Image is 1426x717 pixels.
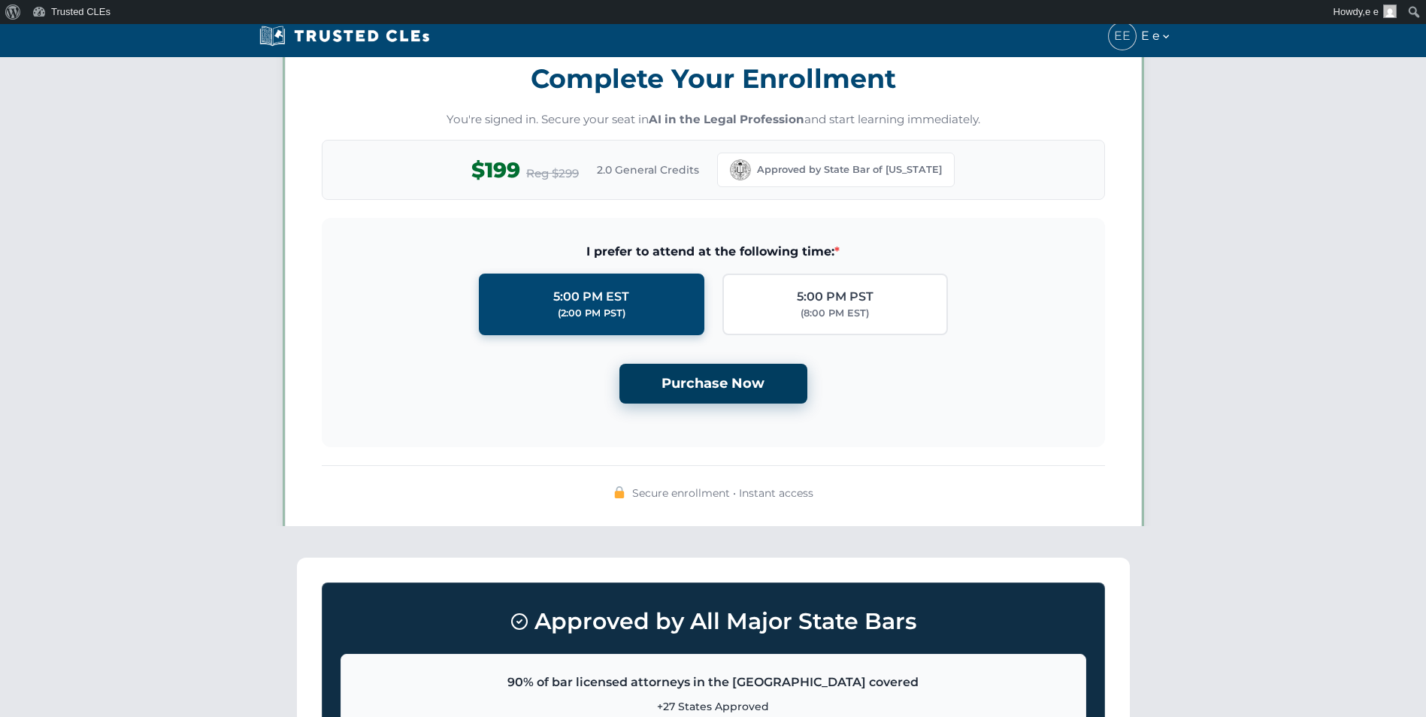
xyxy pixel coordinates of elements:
span: Approved by State Bar of [US_STATE] [757,162,942,177]
div: (2:00 PM PST) [558,306,625,321]
button: Purchase Now [619,364,807,404]
img: 🔒 [613,486,625,498]
span: $199 [471,153,520,187]
div: 5:00 PM EST [553,287,629,307]
span: EE [1109,23,1136,50]
span: Secure enrollment • Instant access [632,485,813,501]
span: e e [1365,6,1379,17]
h3: Complete Your Enrollment [322,55,1105,102]
span: Reg $299 [526,165,579,183]
p: You're signed in. Secure your seat in and start learning immediately. [322,111,1105,129]
span: 2.0 General Credits [597,162,699,178]
strong: AI in the Legal Profession [649,112,804,126]
span: I prefer to attend at the following time: [346,242,1081,262]
div: 5:00 PM PST [797,287,873,307]
h3: Approved by All Major State Bars [341,601,1086,642]
div: (8:00 PM EST) [801,306,869,321]
p: 90% of bar licensed attorneys in the [GEOGRAPHIC_DATA] covered [359,673,1067,692]
p: +27 States Approved [359,698,1067,715]
img: California Bar [730,159,751,180]
span: E e [1141,26,1172,46]
img: Trusted CLEs [255,25,434,47]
